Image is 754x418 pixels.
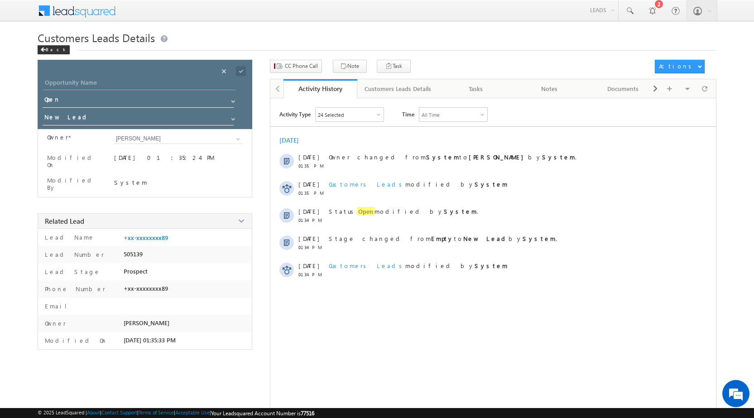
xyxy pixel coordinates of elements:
span: Prospect [124,268,148,275]
span: [DATE] [298,207,319,215]
a: About [87,409,100,415]
strong: System [426,153,459,161]
a: Terms of Service [139,409,174,415]
span: [DATE] [298,235,319,242]
div: Documents [594,83,652,94]
div: Back [38,45,70,54]
span: [DATE] [298,180,319,188]
a: +xx-xxxxxxxx89 [124,234,168,241]
span: 77516 [301,410,314,417]
div: All Time [422,112,440,118]
strong: System [475,180,508,188]
input: Opportunity Name Opportunity Name [43,77,235,90]
label: Lead Name [43,233,95,241]
span: 01:35 PM [298,190,326,196]
label: Email [43,302,74,310]
span: modified by [329,262,508,269]
span: © 2025 LeadSquared | | | | | [38,409,314,417]
a: Show All Items [226,112,238,121]
label: Lead Stage [43,268,101,275]
label: Owner [47,134,68,141]
button: Actions [655,60,705,73]
div: Activity History [290,84,351,93]
span: Customers Leads Details [38,30,155,45]
span: Owner changed from to by . [329,153,576,161]
div: [DATE] 01:35:24 PM [114,154,243,166]
strong: New Lead [463,235,509,242]
button: CC Phone Call [270,60,322,73]
span: Related Lead [45,216,84,226]
span: 01:35 PM [298,163,326,168]
a: Activity History [283,79,357,98]
strong: System [475,262,508,269]
span: Stage changed from to by . [329,235,557,242]
a: Notes [513,79,587,98]
a: Acceptable Use [175,409,210,415]
div: Owner Changed,Status Changed,Stage Changed,Source Changed,Notes & 19 more.. [316,108,384,121]
div: Notes [520,83,579,94]
span: 01:34 PM [298,245,326,250]
span: Your Leadsquared Account Number is [211,410,314,417]
span: Open [357,207,375,216]
span: CC Phone Call [285,62,318,70]
strong: [PERSON_NAME] [469,153,528,161]
span: [PERSON_NAME] [124,319,169,327]
strong: System [523,235,556,242]
div: Tasks [447,83,505,94]
input: Type to Search [114,134,243,144]
input: Stage [43,111,234,125]
span: Customers Leads [329,262,405,269]
div: 24 Selected [318,112,344,118]
label: Phone Number [43,285,106,293]
a: Contact Support [101,409,137,415]
button: Task [377,60,411,73]
div: [DATE] [279,136,309,144]
a: Documents [586,79,660,98]
div: Customers Leads Details [365,83,431,94]
label: Modified By [47,177,103,191]
input: Status [43,94,234,108]
span: [DATE] [298,262,319,269]
span: [DATE] [298,153,319,161]
strong: Empty [431,235,454,242]
label: Lead Number [43,250,104,258]
a: Customers Leads Details [357,79,439,98]
span: 505139 [124,250,143,258]
span: Customers Leads [329,180,405,188]
button: Note [333,60,367,73]
a: Show All Items [231,135,243,144]
span: Activity Type [279,107,311,121]
a: Tasks [439,79,513,98]
div: System [114,178,243,186]
label: Owner [43,319,66,327]
label: Modified On [43,336,107,344]
span: 01:34 PM [298,272,326,277]
strong: System [542,153,575,161]
span: [DATE] 01:35:33 PM [124,336,176,344]
label: Modified On [47,154,103,168]
strong: System [444,207,477,215]
div: Actions [659,62,695,70]
span: Time [402,107,414,121]
span: +xx-xxxxxxxx89 [124,285,168,292]
span: 01:34 PM [298,217,326,223]
a: Show All Items [226,95,238,104]
span: Status modified by . [329,207,478,216]
span: modified by [329,180,508,188]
